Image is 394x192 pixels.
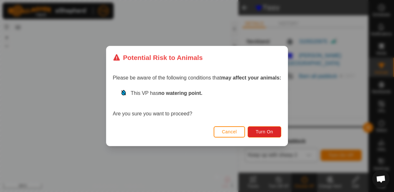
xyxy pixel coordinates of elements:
strong: no watering point. [158,90,202,96]
div: Are you sure you want to proceed? [113,89,281,118]
span: Turn On [256,129,273,134]
strong: may affect your animals: [221,75,281,80]
div: Potential Risk to Animals [113,53,203,63]
span: Cancel [222,129,237,134]
span: This VP has [131,90,202,96]
a: Open chat [372,170,390,188]
button: Turn On [248,126,281,138]
button: Cancel [214,126,245,138]
span: Please be aware of the following conditions that [113,75,281,80]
